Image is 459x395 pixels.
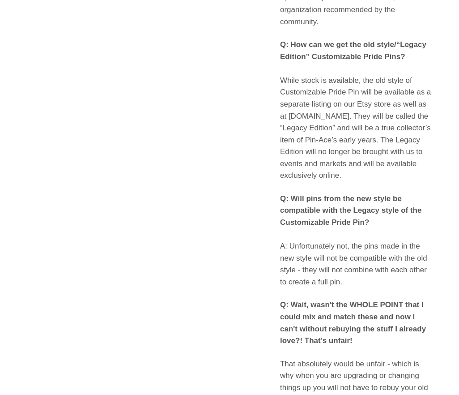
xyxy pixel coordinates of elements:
[280,301,426,345] b: Q: Wait, wasn't the WHOLE POINT that I could mix and match these and now I can't without rebuying...
[280,194,421,227] b: Q: Will pins from the new style be compatible with the Legacy style of the Customizable Pride Pin?
[280,242,427,286] span: A: Unfortunately not, the pins made in the new style will not be compatible with the old style - ...
[280,40,426,61] b: Q: How can we get the old style/“Legacy Edition” Customizable Pride Pins?
[280,76,431,180] span: While stock is available, the old style of Customizable Pride Pin will be available as a separate...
